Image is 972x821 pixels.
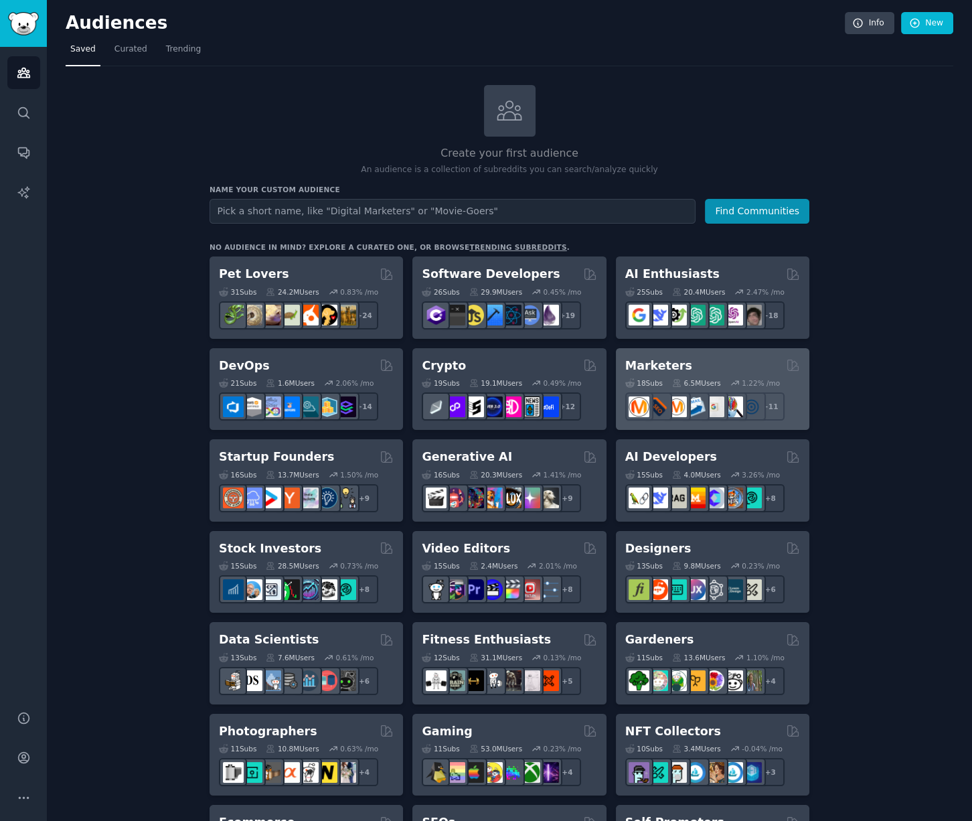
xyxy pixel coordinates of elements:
[625,449,717,465] h2: AI Developers
[70,44,96,56] span: Saved
[350,392,378,421] div: + 14
[266,287,319,297] div: 24.2M Users
[519,762,540,783] img: XboxGamers
[538,305,559,325] img: elixir
[266,470,319,479] div: 13.7M Users
[647,762,668,783] img: NFTMarketplace
[501,305,521,325] img: reactnative
[340,470,378,479] div: 1.50 % /mo
[469,287,522,297] div: 29.9M Users
[463,762,484,783] img: macgaming
[444,305,465,325] img: software
[219,744,256,753] div: 11 Sub s
[553,758,581,786] div: + 4
[444,670,465,691] img: GymMotivation
[742,561,780,571] div: 0.23 % /mo
[704,670,724,691] img: flowers
[647,488,668,508] img: DeepSeek
[519,396,540,417] img: CryptoNews
[219,449,334,465] h2: Startup Founders
[544,744,582,753] div: 0.23 % /mo
[647,670,668,691] img: succulents
[625,540,692,557] h2: Designers
[422,653,459,662] div: 12 Sub s
[422,266,560,283] h2: Software Developers
[741,579,762,600] img: UX_Design
[279,488,300,508] img: ycombinator
[279,670,300,691] img: dataengineering
[463,670,484,691] img: workout
[704,579,724,600] img: userexperience
[219,653,256,662] div: 13 Sub s
[625,723,721,740] h2: NFT Collectors
[223,670,244,691] img: MachineLearning
[298,670,319,691] img: analytics
[672,470,721,479] div: 4.0M Users
[756,301,785,329] div: + 18
[317,762,337,783] img: Nikon
[266,744,319,753] div: 10.8M Users
[625,470,663,479] div: 15 Sub s
[672,378,721,388] div: 6.5M Users
[336,378,374,388] div: 2.06 % /mo
[426,579,447,600] img: gopro
[482,762,503,783] img: GamerPals
[666,305,687,325] img: AItoolsCatalog
[685,670,706,691] img: GardeningUK
[746,287,785,297] div: 2.47 % /mo
[260,762,281,783] img: AnalogCommunity
[210,199,696,224] input: Pick a short name, like "Digital Marketers" or "Movie-Goers"
[350,301,378,329] div: + 24
[223,579,244,600] img: dividends
[672,744,721,753] div: 3.4M Users
[219,723,317,740] h2: Photographers
[647,396,668,417] img: bigseo
[223,488,244,508] img: EntrepreneurRideAlong
[741,488,762,508] img: AIDevelopersSociety
[685,579,706,600] img: UXDesign
[519,670,540,691] img: physicaltherapy
[422,540,510,557] h2: Video Editors
[444,762,465,783] img: CozyGamers
[219,378,256,388] div: 21 Sub s
[544,470,582,479] div: 1.41 % /mo
[426,670,447,691] img: GYM
[210,242,570,252] div: No audience in mind? Explore a curated one, or browse .
[756,575,785,603] div: + 6
[539,561,577,571] div: 2.01 % /mo
[463,579,484,600] img: premiere
[219,266,289,283] h2: Pet Lovers
[553,392,581,421] div: + 12
[219,470,256,479] div: 16 Sub s
[625,266,720,283] h2: AI Enthusiasts
[722,305,743,325] img: OpenAIDev
[422,358,466,374] h2: Crypto
[741,305,762,325] img: ArtificalIntelligence
[704,762,724,783] img: CryptoArt
[629,396,649,417] img: content_marketing
[242,396,262,417] img: AWS_Certified_Experts
[741,670,762,691] img: GardenersWorld
[685,762,706,783] img: OpenSeaNFT
[672,561,721,571] div: 9.8M Users
[538,762,559,783] img: TwitchStreaming
[260,579,281,600] img: Forex
[544,653,582,662] div: 0.13 % /mo
[629,488,649,508] img: LangChain
[317,670,337,691] img: datasets
[463,396,484,417] img: ethstaker
[350,575,378,603] div: + 8
[422,561,459,571] div: 15 Sub s
[166,44,201,56] span: Trending
[266,561,319,571] div: 28.5M Users
[685,488,706,508] img: MistralAI
[666,579,687,600] img: UI_Design
[422,449,512,465] h2: Generative AI
[705,199,809,224] button: Find Communities
[266,653,315,662] div: 7.6M Users
[501,670,521,691] img: fitness30plus
[279,305,300,325] img: turtle
[426,762,447,783] img: linux_gaming
[242,670,262,691] img: datascience
[335,396,356,417] img: PlatformEngineers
